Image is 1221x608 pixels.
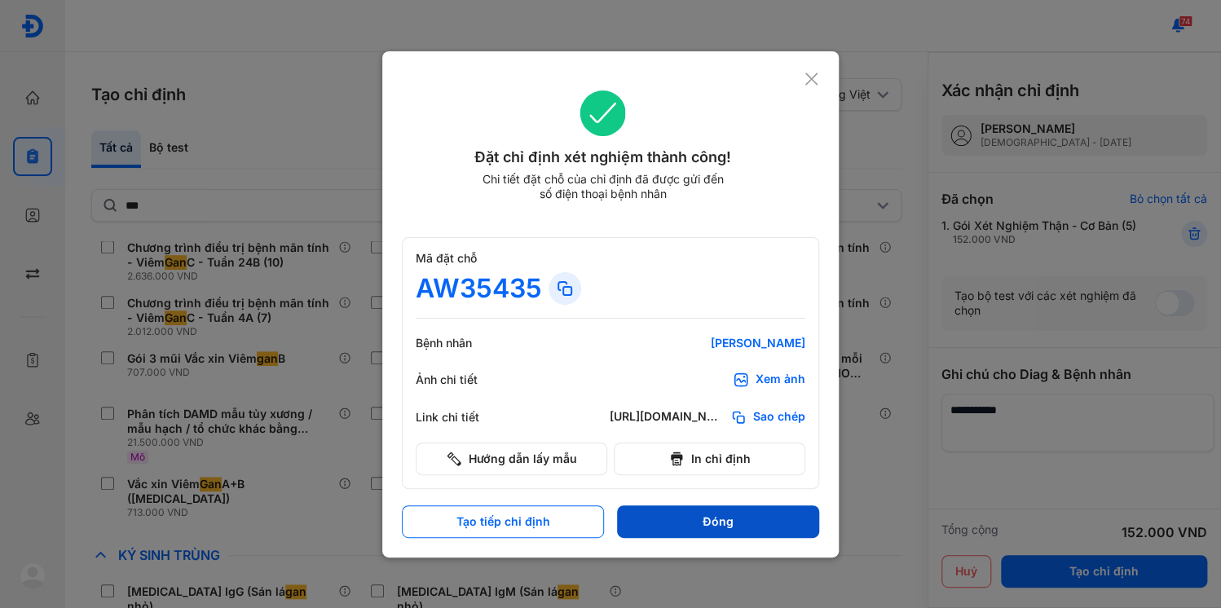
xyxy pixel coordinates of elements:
[416,251,805,266] div: Mã đặt chỗ
[610,409,724,425] div: [URL][DOMAIN_NAME]
[474,172,730,201] div: Chi tiết đặt chỗ của chỉ định đã được gửi đến số điện thoại bệnh nhân
[402,146,804,169] div: Đặt chỉ định xét nghiệm thành công!
[416,272,542,305] div: AW35435
[416,372,514,387] div: Ảnh chi tiết
[416,443,607,475] button: Hướng dẫn lấy mẫu
[416,336,514,350] div: Bệnh nhân
[753,409,805,425] span: Sao chép
[756,372,805,388] div: Xem ảnh
[614,443,805,475] button: In chỉ định
[416,410,514,425] div: Link chi tiết
[610,336,805,350] div: [PERSON_NAME]
[402,505,604,538] button: Tạo tiếp chỉ định
[617,505,819,538] button: Đóng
